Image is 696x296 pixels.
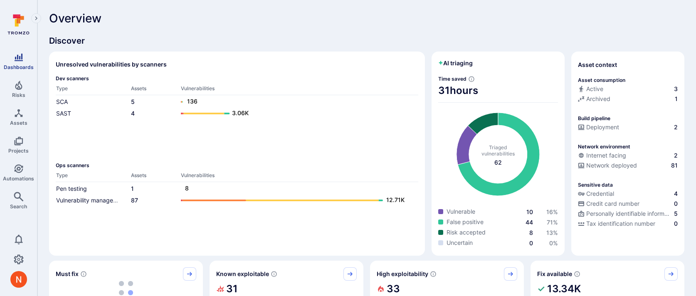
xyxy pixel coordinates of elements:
[578,210,672,218] div: Personally identifiable information (PII)
[578,210,678,220] div: Evidence indicative of processing personally identifiable information
[131,98,135,105] a: 5
[468,76,475,82] svg: Estimated based on an average time of 30 mins needed to triage each vulnerability
[574,271,580,277] svg: Vulnerabilities with fix available
[546,208,558,215] span: 16 %
[430,271,437,277] svg: EPSS score ≥ 0.7
[674,123,678,131] span: 2
[185,185,189,192] text: 8
[578,161,678,171] div: Evidence that the asset is packaged and deployed somewhere
[537,270,572,278] span: Fix available
[56,110,71,117] a: SAST
[674,210,678,218] span: 5
[526,208,533,215] a: 10
[12,92,25,98] span: Risks
[547,219,558,226] span: 71 %
[49,12,101,25] span: Overview
[181,195,410,205] a: 12.71K
[386,196,405,203] text: 12.71K
[578,151,626,160] div: Internet facing
[586,95,610,103] span: Archived
[578,220,678,229] div: Evidence indicative of processing tax identification numbers
[578,85,603,93] div: Active
[8,148,29,154] span: Projects
[4,64,34,70] span: Dashboards
[671,161,678,170] span: 81
[578,123,678,131] a: Deployment2
[438,76,466,82] span: Time saved
[181,97,410,107] a: 136
[578,151,678,160] a: Internet facing2
[180,172,418,182] th: Vulnerabilities
[675,95,678,103] span: 1
[526,219,533,226] a: 44
[377,270,428,278] span: High exploitability
[187,98,197,105] text: 136
[578,95,678,105] div: Code repository is archived
[181,109,410,118] a: 3.06K
[586,161,637,170] span: Network deployed
[438,84,558,97] span: 31 hours
[586,220,655,228] span: Tax identification number
[529,229,533,236] a: 8
[586,210,672,218] span: Personally identifiable information (PII)
[578,143,630,150] p: Network environment
[578,190,678,198] a: Credential4
[547,219,558,226] a: 71%
[494,158,502,167] span: total
[586,123,619,131] span: Deployment
[674,85,678,93] span: 3
[578,182,613,188] p: Sensitive data
[56,281,196,296] div: loading spinner
[674,151,678,160] span: 2
[216,270,269,278] span: Known exploitable
[578,95,610,103] div: Archived
[447,207,475,216] span: Vulnerable
[180,85,418,95] th: Vulnerabilities
[181,184,410,194] a: 8
[56,172,131,182] th: Type
[56,162,418,168] span: Ops scanners
[131,110,135,117] a: 4
[578,85,678,95] div: Commits seen in the last 180 days
[578,61,617,69] span: Asset context
[674,190,678,198] span: 4
[10,271,27,288] img: ACg8ocIprwjrgDQnDsNSk9Ghn5p5-B8DpAKWoJ5Gi9syOE4K59tr4Q=s96-c
[578,115,610,121] p: Build pipeline
[674,220,678,228] span: 0
[546,208,558,215] a: 16%
[271,271,277,277] svg: Confirmed exploitable by KEV
[586,200,639,208] span: Credit card number
[3,175,34,182] span: Automations
[578,161,637,170] div: Network deployed
[481,144,515,157] span: Triaged vulnerabilities
[10,120,27,126] span: Assets
[549,239,558,247] span: 0 %
[10,203,27,210] span: Search
[447,218,484,226] span: False positive
[529,239,533,247] a: 0
[578,210,678,218] a: Personally identifiable information (PII)5
[131,85,180,95] th: Assets
[578,200,678,208] a: Credit card number0
[56,60,167,69] h2: Unresolved vulnerabilities by scanners
[131,172,180,182] th: Assets
[586,190,614,198] span: Credential
[232,109,249,116] text: 3.06K
[578,151,678,161] div: Evidence that an asset is internet facing
[80,271,87,277] svg: Risk score >=40 , missed SLA
[10,271,27,288] div: Neeren Patki
[586,151,626,160] span: Internet facing
[549,239,558,247] a: 0%
[578,200,639,208] div: Credit card number
[546,229,558,236] span: 13 %
[56,75,418,81] span: Dev scanners
[578,85,678,93] a: Active3
[119,281,133,295] img: Loading...
[546,229,558,236] a: 13%
[56,197,127,204] a: Vulnerability management
[578,161,678,170] a: Network deployed81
